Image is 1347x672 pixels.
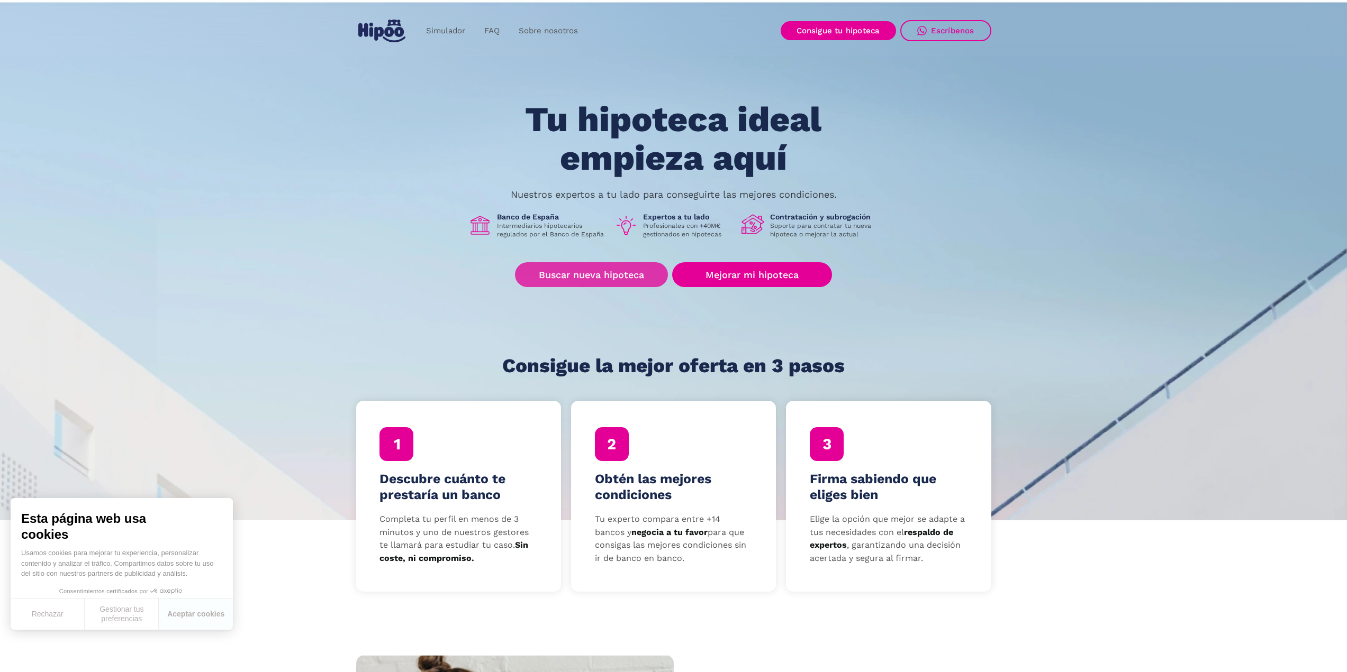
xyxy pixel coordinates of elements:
[595,471,753,503] h4: Obtén las mejores condiciones
[379,513,537,565] p: Completa tu perfil en menos de 3 minutos y uno de nuestros gestores te llamará para estudiar tu c...
[379,471,537,503] h4: Descubre cuánto te prestaría un banco
[631,527,708,537] strong: negocia a tu favor
[781,21,896,40] a: Consigue tu hipoteca
[497,222,606,238] p: Intermediarios hipotecarios regulados por el Banco de España
[502,355,845,376] h1: Consigue la mejor oferta en 3 pasos
[497,212,606,222] h1: Banco de España
[475,21,509,41] a: FAQ
[643,222,733,238] p: Profesionales con +40M€ gestionados en hipotecas
[810,513,968,565] p: Elige la opción que mejor se adapte a tus necesidades con el , garantizando una decisión acertada...
[509,21,587,41] a: Sobre nosotros
[356,15,408,47] a: home
[515,262,668,287] a: Buscar nueva hipoteca
[672,262,831,287] a: Mejorar mi hipoteca
[511,190,837,199] p: Nuestros expertos a tu lado para conseguirte las mejores condiciones.
[595,513,753,565] p: Tu experto compara entre +14 bancos y para que consigas las mejores condiciones sin ir de banco e...
[770,212,879,222] h1: Contratación y subrogación
[643,212,733,222] h1: Expertos a tu lado
[473,100,874,177] h1: Tu hipoteca ideal empieza aquí
[900,20,991,41] a: Escríbenos
[810,471,968,503] h4: Firma sabiendo que eliges bien
[931,26,974,35] div: Escríbenos
[770,222,879,238] p: Soporte para contratar tu nueva hipoteca o mejorar la actual
[379,540,528,563] strong: Sin coste, ni compromiso.
[417,21,475,41] a: Simulador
